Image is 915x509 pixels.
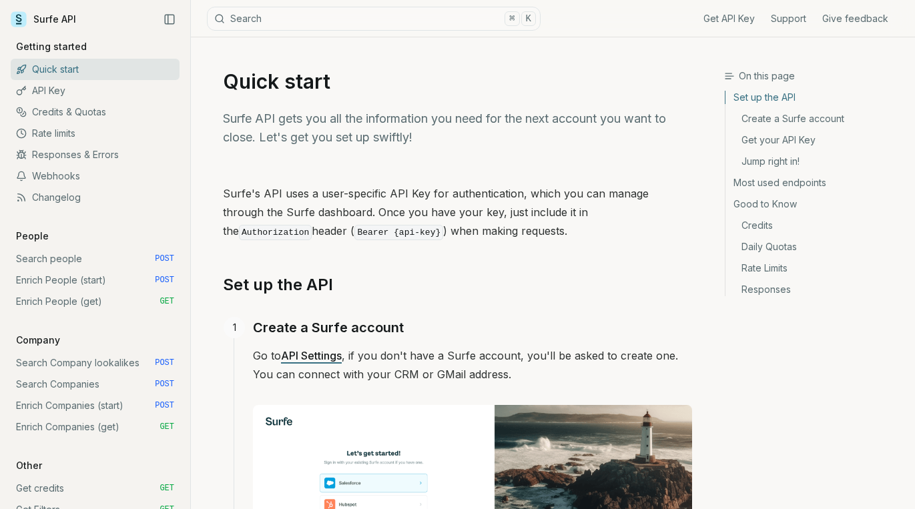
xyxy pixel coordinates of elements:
[11,165,180,187] a: Webhooks
[725,91,904,108] a: Set up the API
[725,129,904,151] a: Get your API Key
[725,193,904,215] a: Good to Know
[155,275,174,286] span: POST
[155,253,174,264] span: POST
[724,69,904,83] h3: On this page
[11,59,180,80] a: Quick start
[505,11,519,26] kbd: ⌘
[223,109,692,147] p: Surfe API gets you all the information you need for the next account you want to close. Let's get...
[11,374,180,395] a: Search Companies POST
[160,483,174,494] span: GET
[11,123,180,144] a: Rate limits
[223,69,692,93] h1: Quick start
[160,422,174,432] span: GET
[11,459,47,472] p: Other
[11,229,54,243] p: People
[725,151,904,172] a: Jump right in!
[725,236,904,258] a: Daily Quotas
[725,172,904,193] a: Most used endpoints
[223,184,692,242] p: Surfe's API uses a user-specific API Key for authentication, which you can manage through the Sur...
[11,352,180,374] a: Search Company lookalikes POST
[11,80,180,101] a: API Key
[11,291,180,312] a: Enrich People (get) GET
[253,346,692,384] p: Go to , if you don't have a Surfe account, you'll be asked to create one. You can connect with yo...
[223,274,333,296] a: Set up the API
[354,225,443,240] code: Bearer {api-key}
[281,349,342,362] a: API Settings
[11,101,180,123] a: Credits & Quotas
[253,317,404,338] a: Create a Surfe account
[11,248,180,270] a: Search people POST
[11,270,180,291] a: Enrich People (start) POST
[160,9,180,29] button: Collapse Sidebar
[155,358,174,368] span: POST
[771,12,806,25] a: Support
[11,144,180,165] a: Responses & Errors
[11,334,65,347] p: Company
[725,279,904,296] a: Responses
[207,7,541,31] button: Search⌘K
[11,478,180,499] a: Get credits GET
[11,416,180,438] a: Enrich Companies (get) GET
[725,215,904,236] a: Credits
[725,108,904,129] a: Create a Surfe account
[160,296,174,307] span: GET
[725,258,904,279] a: Rate Limits
[822,12,888,25] a: Give feedback
[239,225,312,240] code: Authorization
[155,379,174,390] span: POST
[11,395,180,416] a: Enrich Companies (start) POST
[11,40,92,53] p: Getting started
[521,11,536,26] kbd: K
[11,187,180,208] a: Changelog
[11,9,76,29] a: Surfe API
[155,400,174,411] span: POST
[703,12,755,25] a: Get API Key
